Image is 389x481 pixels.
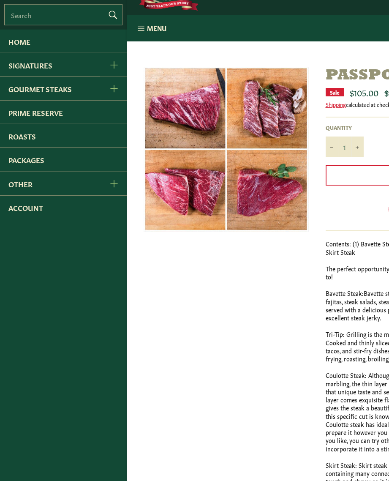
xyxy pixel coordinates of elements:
[100,172,127,195] button: Other Menu
[100,53,127,77] button: Signatures Menu
[100,77,127,100] button: Gourmet Steaks Menu
[4,4,122,25] input: Search
[127,15,175,42] button: Menu
[147,24,166,33] span: Menu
